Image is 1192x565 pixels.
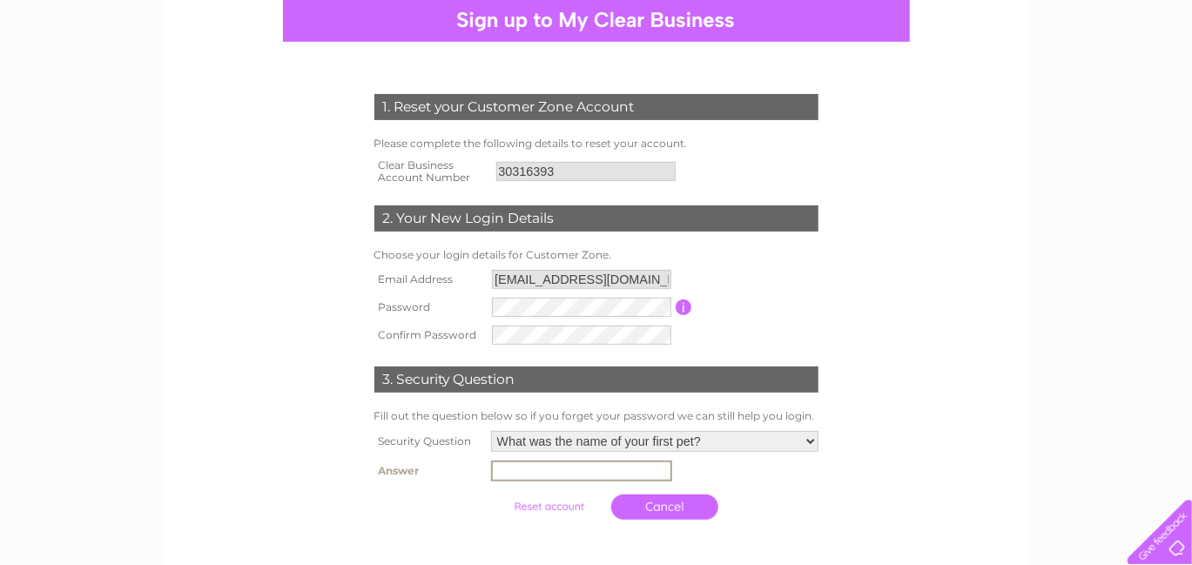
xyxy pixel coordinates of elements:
[370,154,492,189] th: Clear Business Account Number
[370,266,488,293] th: Email Address
[948,74,981,87] a: Water
[185,10,1008,84] div: Clear Business is a trading name of Verastar Limited (registered in [GEOGRAPHIC_DATA] No. 3667643...
[370,293,488,321] th: Password
[370,427,487,456] th: Security Question
[374,205,818,232] div: 2. Your New Login Details
[1139,74,1182,87] a: Contact
[495,494,603,519] input: Submit
[370,321,488,349] th: Confirm Password
[42,45,131,98] img: logo.png
[370,245,823,266] td: Choose your login details for Customer Zone.
[676,299,692,315] input: Information
[1103,74,1128,87] a: Blog
[374,367,818,393] div: 3. Security Question
[864,9,984,30] a: 0333 014 3131
[1040,74,1093,87] a: Telecoms
[370,456,487,486] th: Answer
[370,133,823,154] td: Please complete the following details to reset your account.
[992,74,1030,87] a: Energy
[374,94,818,120] div: 1. Reset your Customer Zone Account
[370,406,823,427] td: Fill out the question below so if you forget your password we can still help you login.
[611,494,718,520] a: Cancel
